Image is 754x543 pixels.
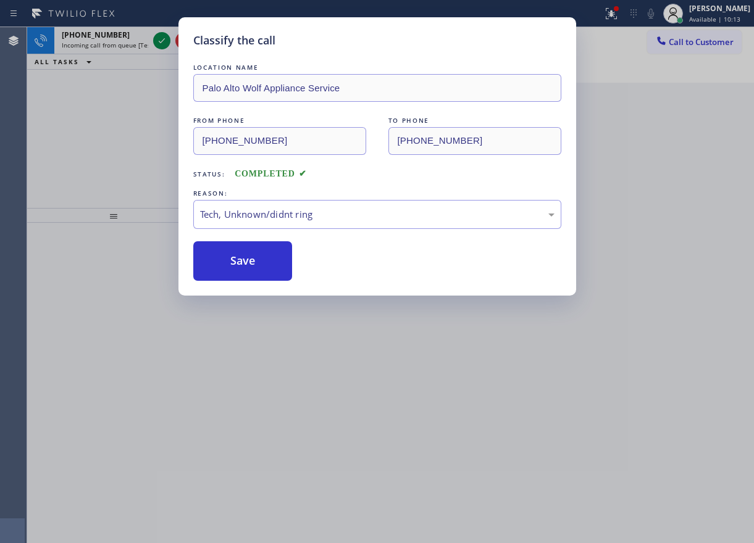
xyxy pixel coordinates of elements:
span: Status: [193,170,225,178]
span: COMPLETED [235,169,306,178]
button: Save [193,241,293,281]
div: FROM PHONE [193,114,366,127]
input: To phone [388,127,561,155]
div: Tech, Unknown/didnt ring [200,207,555,222]
input: From phone [193,127,366,155]
div: REASON: [193,187,561,200]
h5: Classify the call [193,32,275,49]
div: LOCATION NAME [193,61,561,74]
div: TO PHONE [388,114,561,127]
